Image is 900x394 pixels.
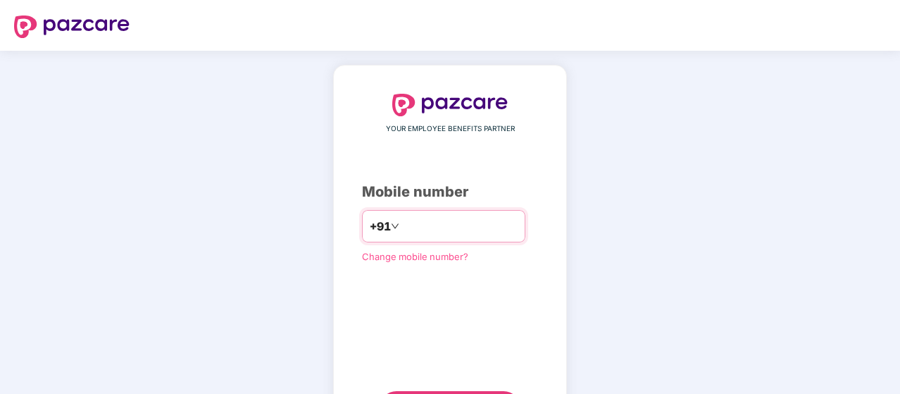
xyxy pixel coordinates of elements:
span: down [391,222,399,230]
a: Change mobile number? [362,251,468,262]
div: Mobile number [362,181,538,203]
span: YOUR EMPLOYEE BENEFITS PARTNER [386,123,515,135]
span: +91 [370,218,391,235]
img: logo [14,16,130,38]
img: logo [392,94,508,116]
